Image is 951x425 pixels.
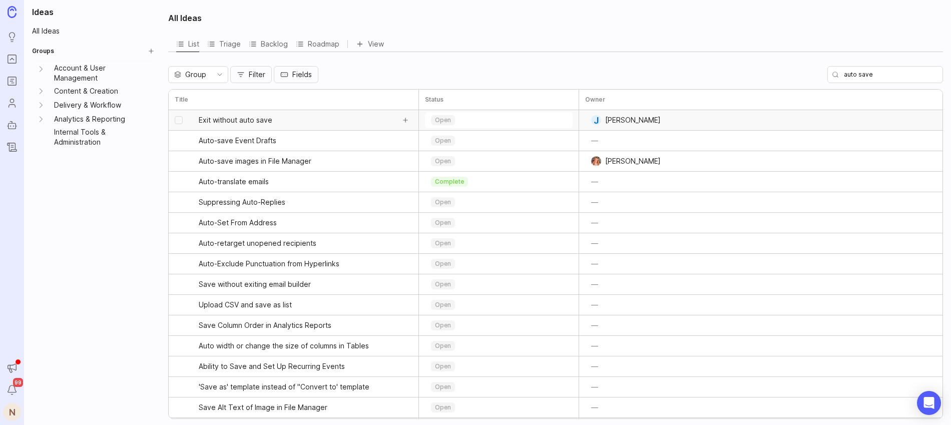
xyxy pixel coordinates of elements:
span: — [591,136,598,146]
h2: Groups [32,47,54,55]
p: open [435,321,451,329]
p: open [435,362,451,370]
a: Delivery & Workflow [50,98,144,112]
span: Auto-save Event Drafts [199,136,276,146]
a: Portal [3,50,21,68]
span: — [591,259,598,269]
button: Bronwen W[PERSON_NAME] [585,154,667,168]
a: Triage [207,36,241,52]
a: Auto-Exclude Punctuation from Hyperlinks [199,254,412,274]
span: Save without exiting email builder [199,279,311,289]
a: Backlog [249,36,288,52]
a: Users [3,94,21,112]
a: Save without exiting email builder [199,274,412,294]
span: — [591,300,598,310]
span: Save Column Order in Analytics Reports [199,320,331,330]
img: Canny Home [8,6,17,18]
button: — [585,134,604,148]
span: Auto-retarget unopened recipients [199,238,316,248]
div: toggle menu [425,215,573,231]
button: Create Group [144,44,158,58]
img: Bronwen W [589,156,604,166]
button: — [585,195,604,209]
a: Account & User Management [50,62,144,84]
a: Autopilot [3,116,21,134]
p: open [435,219,451,227]
div: toggle menu [425,358,573,374]
div: toggle menu [425,317,573,333]
a: Roadmap [296,36,339,52]
button: — [585,359,604,373]
button: — [585,400,604,414]
button: Announcements [3,359,21,377]
p: complete [435,178,464,186]
span: 99 [13,378,23,387]
span: Ability to Save and Set Up Recurring Events [199,361,345,371]
button: — [585,216,604,230]
div: toggle menu [425,133,573,149]
button: Add sub-idea [398,113,412,127]
span: — [591,238,598,248]
button: Delivery & Workflow expand [32,98,50,112]
p: open [435,137,451,145]
button: J[PERSON_NAME] [585,113,667,127]
p: open [435,116,451,124]
a: Save Alt Text of Image in File Manager [199,397,412,417]
button: Notifications [3,381,21,399]
input: Search... [827,66,943,83]
span: — [591,361,598,371]
span: Auto-translate emails [199,177,269,187]
div: toggle menu [425,338,573,354]
p: open [435,198,451,206]
div: toggle menu [425,235,573,251]
a: Content & Creation [50,84,144,98]
span: — [591,177,598,187]
div: toggle menu [425,276,573,292]
div: toggle menu [425,399,573,415]
div: Open Intercom Messenger [917,391,941,415]
span: Save Alt Text of Image in File Manager [199,402,327,412]
span: — [591,402,598,412]
button: — [585,257,604,271]
div: toggle menu [425,174,573,190]
p: open [435,157,451,165]
a: Auto-Set From Address [199,213,412,233]
span: — [591,320,598,330]
span: — [591,218,598,228]
button: Filter [230,66,272,83]
span: [PERSON_NAME] [605,156,661,166]
span: Auto-Set From Address [199,218,277,228]
a: Auto-retarget unopened recipients [199,233,412,253]
div: toggle menu [425,297,573,313]
button: Account & User Management expand [32,62,50,84]
span: — [591,382,598,392]
a: Auto width or change the size of columns in Tables [199,336,412,356]
div: J [591,115,601,125]
a: Save Column Order in Analytics Reports [199,315,412,335]
a: Internal Tools & Administration [50,126,144,148]
span: Auto-Exclude Punctuation from Hyperlinks [199,259,339,269]
a: 'Save as' template instead of "Convert to' template [199,377,412,397]
span: Upload CSV and save as list [199,300,292,310]
button: N [3,403,21,421]
p: open [435,260,451,268]
span: Group [185,69,206,80]
a: Auto-save Event Drafts [199,131,412,151]
span: [PERSON_NAME] [605,115,661,125]
span: Filter [249,70,265,80]
a: Exit without auto save [199,110,394,130]
svg: toggle icon [212,71,228,79]
span: — [591,197,598,207]
a: Ability to Save and Set Up Recurring Events [199,356,412,376]
button: — [585,339,604,353]
button: — [585,277,604,291]
h2: All Ideas [168,12,202,24]
h3: Status [425,96,443,104]
button: — [585,175,604,189]
p: open [435,383,451,391]
span: Auto-save images in File Manager [199,156,311,166]
button: — [585,380,604,394]
p: open [435,403,451,411]
a: Suppressing Auto-Replies [199,192,412,212]
button: Fields [274,66,318,83]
